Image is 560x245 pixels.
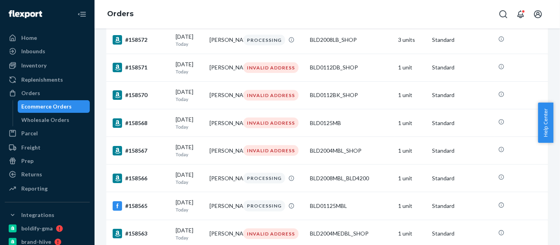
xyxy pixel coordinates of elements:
[22,103,72,110] div: Ecommerce Orders
[395,192,429,220] td: 1 unit
[176,143,203,158] div: [DATE]
[5,155,90,167] a: Prep
[21,76,63,84] div: Replenishments
[176,206,203,213] p: Today
[530,6,546,22] button: Open account menu
[176,68,203,75] p: Today
[176,96,203,103] p: Today
[176,116,203,130] div: [DATE]
[310,64,392,71] div: BLD0112DB_SHOP
[432,147,492,155] p: Standard
[5,59,90,72] a: Inventory
[243,200,285,211] div: PROCESSING
[113,174,169,183] div: #158566
[21,129,38,137] div: Parcel
[395,81,429,109] td: 1 unit
[5,32,90,44] a: Home
[395,165,429,192] td: 1 unit
[176,179,203,185] p: Today
[310,202,392,210] div: BLD01125MBL
[176,60,203,75] div: [DATE]
[21,224,53,232] div: boldify-gma
[5,209,90,221] button: Integrations
[243,35,285,45] div: PROCESSING
[243,118,299,128] div: INVALID ADDRESS
[243,228,299,239] div: INVALID ADDRESS
[176,33,203,47] div: [DATE]
[432,119,492,127] p: Standard
[21,170,42,178] div: Returns
[107,9,134,18] a: Orders
[395,137,429,165] td: 1 unit
[206,137,240,165] td: [PERSON_NAME]
[206,192,240,220] td: [PERSON_NAME]
[113,146,169,155] div: #158567
[5,141,90,154] a: Freight
[9,10,42,18] img: Flexport logo
[176,226,203,241] div: [DATE]
[538,103,553,143] button: Help Center
[21,89,40,97] div: Orders
[21,34,37,42] div: Home
[432,202,492,210] p: Standard
[432,230,492,238] p: Standard
[113,201,169,211] div: #158565
[21,144,41,151] div: Freight
[18,114,90,126] a: Wholesale Orders
[22,116,70,124] div: Wholesale Orders
[432,36,492,44] p: Standard
[21,185,48,193] div: Reporting
[432,174,492,182] p: Standard
[432,91,492,99] p: Standard
[113,90,169,100] div: #158570
[176,171,203,185] div: [DATE]
[5,182,90,195] a: Reporting
[101,3,140,26] ol: breadcrumbs
[176,123,203,130] p: Today
[176,88,203,103] div: [DATE]
[5,87,90,99] a: Orders
[243,90,299,101] div: INVALID ADDRESS
[21,211,54,219] div: Integrations
[243,145,299,156] div: INVALID ADDRESS
[176,234,203,241] p: Today
[176,198,203,213] div: [DATE]
[176,41,203,47] p: Today
[113,35,169,45] div: #158572
[21,157,33,165] div: Prep
[206,109,240,137] td: [PERSON_NAME]
[395,54,429,81] td: 1 unit
[206,81,240,109] td: [PERSON_NAME]
[206,54,240,81] td: [PERSON_NAME]
[243,173,285,183] div: PROCESSING
[395,26,429,54] td: 3 units
[206,26,240,54] td: [PERSON_NAME]
[74,6,90,22] button: Close Navigation
[176,151,203,158] p: Today
[243,62,299,73] div: INVALID ADDRESS
[21,62,46,69] div: Inventory
[206,165,240,192] td: [PERSON_NAME]
[310,119,392,127] div: BLD0125MB
[5,168,90,181] a: Returns
[395,109,429,137] td: 1 unit
[432,64,492,71] p: Standard
[5,45,90,58] a: Inbounds
[21,47,45,55] div: Inbounds
[495,6,511,22] button: Open Search Box
[5,222,90,235] a: boldify-gma
[113,63,169,72] div: #158571
[113,229,169,238] div: #158563
[310,174,392,182] div: BLD2008MBL_BLD4200
[310,230,392,238] div: BLD2004MEDBL_SHOP
[310,147,392,155] div: BLD2004MBL_SHOP
[113,118,169,128] div: #158568
[5,73,90,86] a: Replenishments
[513,6,528,22] button: Open notifications
[18,100,90,113] a: Ecommerce Orders
[5,127,90,140] a: Parcel
[310,91,392,99] div: BLD0112BK_SHOP
[310,36,392,44] div: BLD2008LB_SHOP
